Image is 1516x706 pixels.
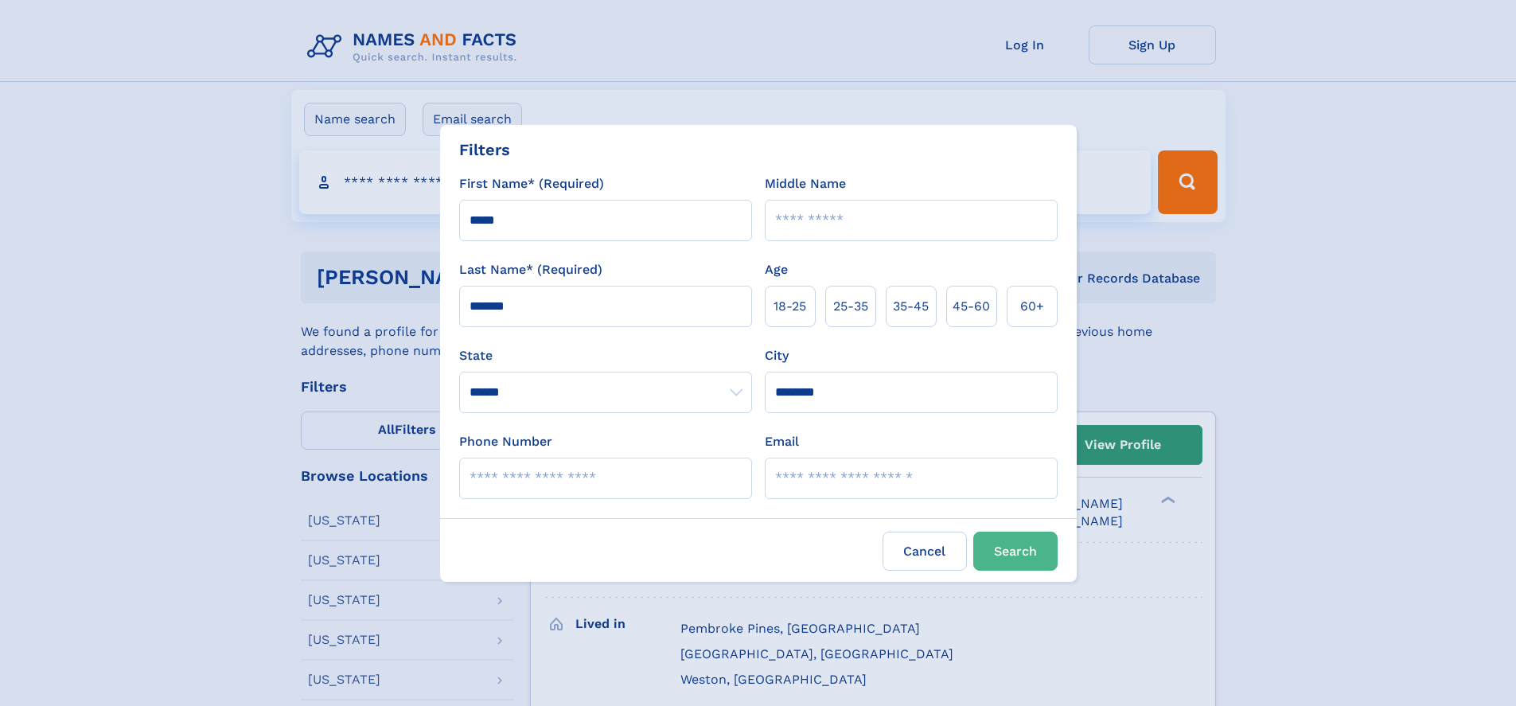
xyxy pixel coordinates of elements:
[765,432,799,451] label: Email
[459,260,602,279] label: Last Name* (Required)
[459,346,752,365] label: State
[893,297,929,316] span: 35‑45
[1020,297,1044,316] span: 60+
[833,297,868,316] span: 25‑35
[973,532,1058,571] button: Search
[883,532,967,571] label: Cancel
[774,297,806,316] span: 18‑25
[953,297,990,316] span: 45‑60
[459,432,552,451] label: Phone Number
[765,346,789,365] label: City
[765,174,846,193] label: Middle Name
[459,138,510,162] div: Filters
[765,260,788,279] label: Age
[459,174,604,193] label: First Name* (Required)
